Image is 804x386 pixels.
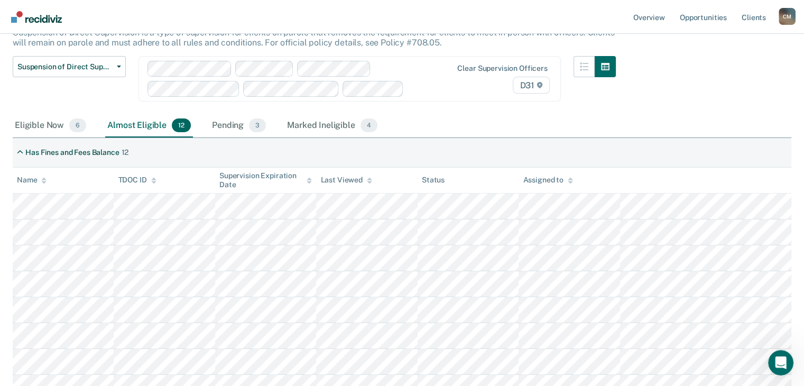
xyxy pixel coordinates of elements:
[219,171,312,189] div: Supervision Expiration Date
[69,118,86,132] span: 6
[320,176,372,185] div: Last Viewed
[285,114,380,137] div: Marked Ineligible4
[422,176,445,185] div: Status
[25,148,119,157] div: Has Fines and Fees Balance
[17,176,47,185] div: Name
[118,176,156,185] div: TDOC ID
[13,27,614,48] p: Suspension of Direct Supervision is a type of supervision for clients on parole that removes the ...
[457,64,547,73] div: Clear supervision officers
[210,114,268,137] div: Pending3
[11,11,62,23] img: Recidiviz
[13,114,88,137] div: Eligible Now6
[17,62,113,71] span: Suspension of Direct Supervision
[172,118,191,132] span: 12
[513,77,549,94] span: D31
[122,148,129,157] div: 12
[13,144,133,161] div: Has Fines and Fees Balance12
[779,8,796,25] button: Profile dropdown button
[779,8,796,25] div: C M
[523,176,572,185] div: Assigned to
[249,118,266,132] span: 3
[768,350,793,375] iframe: Intercom live chat
[361,118,377,132] span: 4
[13,56,126,77] button: Suspension of Direct Supervision
[105,114,193,137] div: Almost Eligible12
